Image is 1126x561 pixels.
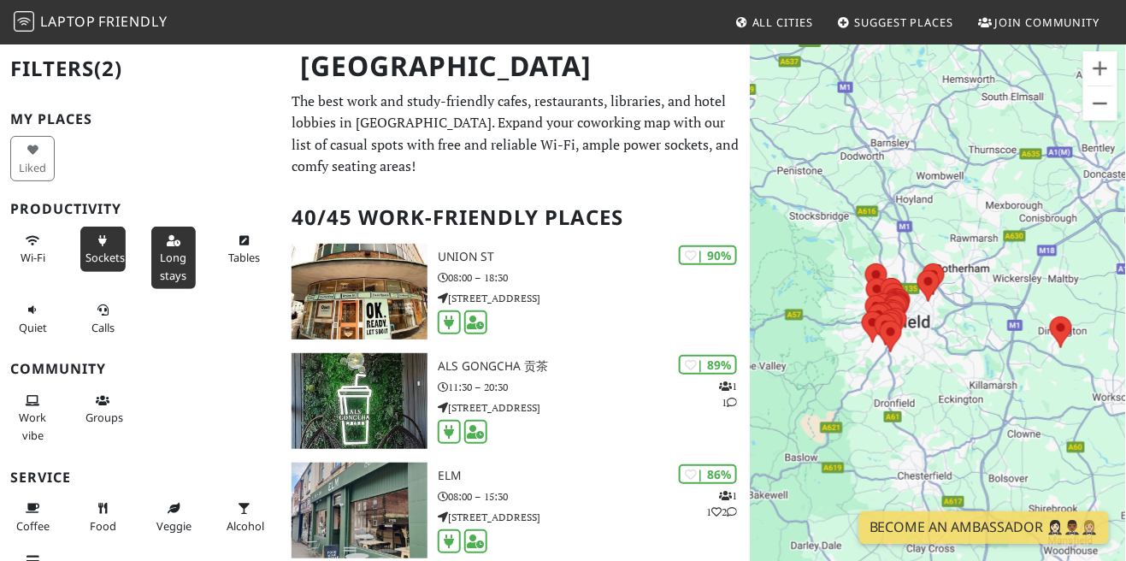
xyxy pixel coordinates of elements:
button: Calls [80,296,125,341]
h2: Filters [10,43,271,95]
p: [STREET_ADDRESS] [438,399,751,416]
span: Stable Wi-Fi [21,250,45,265]
span: Veggie [156,518,192,534]
img: ALS Gongcha 贡茶 [292,353,427,449]
span: Coffee [16,518,50,534]
button: Long stays [151,227,196,289]
a: Join Community [971,7,1107,38]
button: Veggie [151,494,196,540]
button: Coffee [10,494,55,540]
span: Work-friendly tables [228,250,260,265]
h1: [GEOGRAPHIC_DATA] [286,43,747,90]
img: LaptopFriendly [14,11,34,32]
span: Food [90,518,116,534]
span: Alcohol [227,518,264,534]
span: Video/audio calls [91,320,115,335]
a: ALS Gongcha 贡茶 | 89% 11 ALS Gongcha 贡茶 11:30 – 20:30 [STREET_ADDRESS] [281,353,751,449]
div: | 90% [679,245,737,265]
h2: 40/45 Work-Friendly Places [292,192,740,244]
p: 11:30 – 20:30 [438,379,751,395]
p: 08:00 – 18:30 [438,269,751,286]
span: People working [19,410,46,442]
span: Friendly [98,12,167,31]
h3: ELM [438,469,751,483]
p: 08:00 – 15:30 [438,488,751,505]
span: Laptop [40,12,96,31]
button: Tables [221,227,266,272]
h3: Union St [438,250,751,264]
p: 1 1 [719,378,737,410]
span: Long stays [160,250,186,282]
p: [STREET_ADDRESS] [438,290,751,306]
h3: My Places [10,111,271,127]
div: | 89% [679,355,737,375]
button: Wi-Fi [10,227,55,272]
button: Quiet [10,296,55,341]
p: 1 1 2 [706,487,737,520]
img: ELM [292,463,427,558]
h3: Service [10,469,271,486]
span: Suggest Places [855,15,954,30]
a: Become an Ambassador 🤵🏻‍♀️🤵🏾‍♂️🤵🏼‍♀️ [859,511,1109,544]
button: Alcohol [221,494,266,540]
img: Union St [292,244,427,340]
a: Suggest Places [831,7,961,38]
button: Work vibe [10,387,55,449]
a: LaptopFriendly LaptopFriendly [14,8,168,38]
p: [STREET_ADDRESS] [438,509,751,525]
span: Group tables [85,410,123,425]
span: All Cities [752,15,813,30]
h3: Community [10,361,271,377]
h3: Productivity [10,201,271,217]
a: All Cities [728,7,820,38]
a: Union St | 90% Union St 08:00 – 18:30 [STREET_ADDRESS] [281,244,751,340]
span: (2) [94,54,122,82]
span: Quiet [19,320,47,335]
a: ELM | 86% 112 ELM 08:00 – 15:30 [STREET_ADDRESS] [281,463,751,558]
button: Zoom out [1083,86,1117,121]
h3: ALS Gongcha 贡茶 [438,359,751,374]
span: Power sockets [85,250,125,265]
p: The best work and study-friendly cafes, restaurants, libraries, and hotel lobbies in [GEOGRAPHIC_... [292,91,740,178]
button: Zoom in [1083,51,1117,86]
span: Join Community [995,15,1100,30]
button: Food [80,494,125,540]
div: | 86% [679,464,737,484]
button: Sockets [80,227,125,272]
button: Groups [80,387,125,432]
